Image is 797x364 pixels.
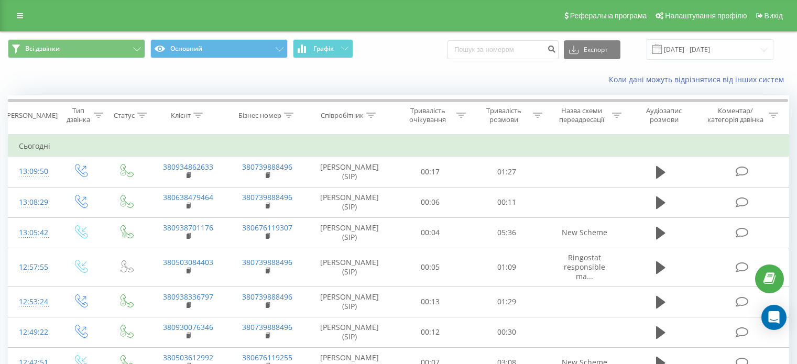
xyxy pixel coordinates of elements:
[8,39,145,58] button: Всі дзвінки
[8,136,789,157] td: Сьогодні
[242,352,292,362] a: 380676119255
[5,111,58,120] div: [PERSON_NAME]
[313,45,334,52] span: Графік
[163,352,213,362] a: 380503612992
[765,12,783,20] span: Вихід
[761,305,787,330] div: Open Intercom Messenger
[468,187,544,217] td: 00:11
[544,217,624,248] td: New Scheme
[402,106,454,124] div: Тривалість очікування
[25,45,60,53] span: Всі дзвінки
[554,106,609,124] div: Назва схеми переадресації
[392,157,468,187] td: 00:17
[242,322,292,332] a: 380739888496
[163,292,213,302] a: 380938336797
[392,286,468,317] td: 00:13
[293,39,353,58] button: Графік
[447,40,559,59] input: Пошук за номером
[634,106,695,124] div: Аудіозапис розмови
[171,111,191,120] div: Клієнт
[468,317,544,347] td: 00:30
[468,248,544,286] td: 01:09
[242,292,292,302] a: 380739888496
[163,223,213,233] a: 380938701176
[66,106,91,124] div: Тип дзвінка
[609,74,789,84] a: Коли дані можуть відрізнятися вiд інших систем
[564,252,605,281] span: Ringostat responsible ma...
[163,257,213,267] a: 380503084403
[242,162,292,172] a: 380739888496
[163,192,213,202] a: 380638479464
[392,317,468,347] td: 00:12
[114,111,135,120] div: Статус
[307,286,392,317] td: [PERSON_NAME] (SIP)
[19,257,47,278] div: 12:57:55
[392,248,468,286] td: 00:05
[468,217,544,248] td: 05:36
[19,223,47,243] div: 13:05:42
[478,106,530,124] div: Тривалість розмови
[238,111,281,120] div: Бізнес номер
[150,39,288,58] button: Основний
[570,12,647,20] span: Реферальна програма
[705,106,766,124] div: Коментар/категорія дзвінка
[19,161,47,182] div: 13:09:50
[307,217,392,248] td: [PERSON_NAME] (SIP)
[307,187,392,217] td: [PERSON_NAME] (SIP)
[307,157,392,187] td: [PERSON_NAME] (SIP)
[242,257,292,267] a: 380739888496
[468,286,544,317] td: 01:29
[19,292,47,312] div: 12:53:24
[19,192,47,213] div: 13:08:29
[321,111,364,120] div: Співробітник
[564,40,620,59] button: Експорт
[19,322,47,343] div: 12:49:22
[163,322,213,332] a: 380930076346
[665,12,747,20] span: Налаштування профілю
[392,187,468,217] td: 00:06
[307,317,392,347] td: [PERSON_NAME] (SIP)
[242,223,292,233] a: 380676119307
[468,157,544,187] td: 01:27
[163,162,213,172] a: 380934862633
[307,248,392,286] td: [PERSON_NAME] (SIP)
[242,192,292,202] a: 380739888496
[392,217,468,248] td: 00:04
